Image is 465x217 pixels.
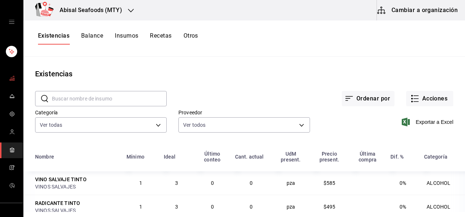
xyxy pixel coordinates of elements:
div: Ideal [164,154,176,160]
div: Mínimo [126,154,144,160]
div: VINO SALVAJE TINTO [35,176,87,183]
div: RADICANTE TINTO [35,199,80,207]
span: 0 [211,204,214,210]
div: Categoría [424,154,447,160]
button: Balance [81,32,103,45]
span: 0 [250,204,253,210]
h3: Abisal Seafoods (MTY) [54,6,122,15]
div: VINOS SALVAJES [35,207,118,214]
button: Recetas [150,32,171,45]
div: Existencias [35,68,72,79]
div: Precio present. [314,151,345,163]
button: Insumos [115,32,138,45]
input: Buscar nombre de insumo [52,91,167,106]
span: 0 [211,180,214,186]
span: 0% [400,204,406,210]
div: Cant. actual [235,154,264,160]
span: 0 [250,180,253,186]
div: UdM present. [276,151,306,163]
span: 1 [139,180,142,186]
button: Ordenar por [342,91,394,106]
span: Ver todas [40,121,62,129]
span: 0% [400,180,406,186]
span: Ver todos [183,121,205,129]
span: $495 [324,204,336,210]
button: Exportar a Excel [403,118,453,126]
label: Proveedor [178,110,310,115]
span: 1 [139,204,142,210]
td: pza [272,171,310,195]
td: ALCOHOL [420,171,465,195]
button: Existencias [38,32,69,45]
div: Nombre [35,154,54,160]
label: Categoría [35,110,167,115]
button: Otros [184,32,198,45]
span: 3 [175,180,178,186]
div: Último conteo [199,151,226,163]
span: 3 [175,204,178,210]
button: Acciones [406,91,453,106]
div: navigation tabs [38,32,198,45]
div: Última compra [354,151,382,163]
button: open drawer [9,19,15,25]
div: VINOS SALVAJES [35,183,118,190]
span: $585 [324,180,336,186]
div: Dif. % [390,154,404,160]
